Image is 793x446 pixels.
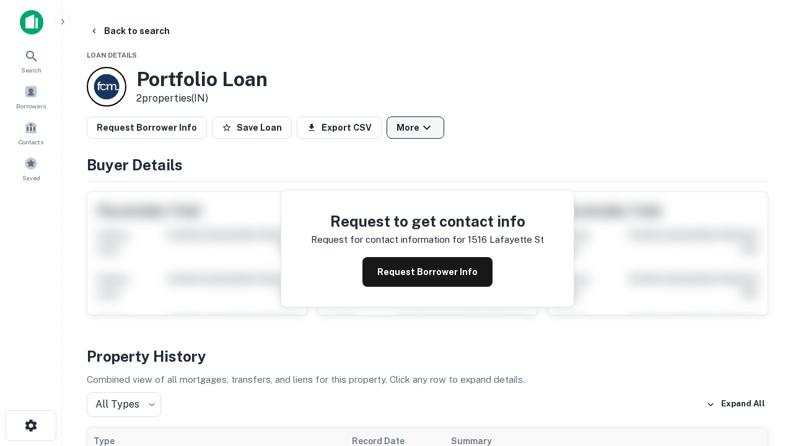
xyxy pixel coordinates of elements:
img: capitalize-icon.png [20,10,43,35]
button: More [387,116,444,139]
button: Export CSV [297,116,382,139]
span: Search [21,65,42,75]
p: Combined view of all mortgages, transfers, and liens for this property. Click any row to expand d... [87,372,768,387]
span: Loan Details [87,51,137,59]
a: Contacts [4,116,58,149]
iframe: Chat Widget [731,307,793,367]
a: Search [4,44,58,77]
span: Contacts [19,137,43,147]
span: Borrowers [16,101,46,111]
a: Borrowers [4,80,58,113]
div: All Types [87,392,161,417]
p: 1516 lafayette st [468,232,544,247]
p: 2 properties (IN) [136,91,268,106]
p: Request for contact information for [311,232,465,247]
button: Save Loan [212,116,292,139]
button: Request Borrower Info [362,257,493,287]
button: Back to search [84,20,175,42]
a: Saved [4,152,58,185]
button: Request Borrower Info [87,116,207,139]
h4: Buyer Details [87,154,768,176]
h3: Portfolio Loan [136,68,268,91]
button: Expand All [703,395,768,414]
h4: Request to get contact info [311,210,544,232]
h4: Property History [87,345,768,367]
span: Saved [22,173,40,183]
